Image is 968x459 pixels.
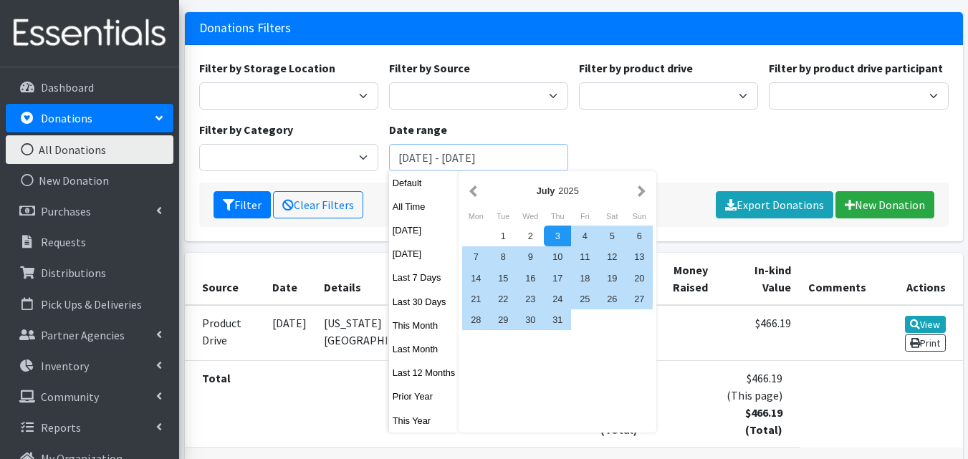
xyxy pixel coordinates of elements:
[6,290,173,319] a: Pick Ups & Deliveries
[517,309,544,330] div: 30
[389,410,459,431] button: This Year
[6,259,173,287] a: Distributions
[489,207,517,226] div: Tuesday
[389,291,459,312] button: Last 30 Days
[537,185,555,196] strong: July
[264,305,315,361] td: [DATE]
[835,191,934,218] a: New Donation
[389,339,459,359] button: Last Month
[41,390,99,404] p: Community
[6,135,173,164] a: All Donations
[6,382,173,411] a: Community
[41,420,81,435] p: Reports
[571,246,598,267] div: 11
[41,235,86,249] p: Requests
[389,220,459,241] button: [DATE]
[544,226,571,246] div: 3
[544,309,571,330] div: 31
[598,207,626,226] div: Saturday
[41,111,92,125] p: Donations
[489,268,517,289] div: 15
[389,243,459,264] button: [DATE]
[489,309,517,330] div: 29
[517,207,544,226] div: Wednesday
[41,80,94,95] p: Dashboard
[6,9,173,57] img: HumanEssentials
[185,305,264,361] td: Product Drive
[646,253,717,305] th: Money Raised
[626,246,653,267] div: 13
[214,191,271,218] button: Filter
[6,197,173,226] a: Purchases
[717,305,800,361] td: $466.19
[41,359,89,373] p: Inventory
[598,246,626,267] div: 12
[517,289,544,309] div: 23
[626,226,653,246] div: 6
[389,386,459,407] button: Prior Year
[462,246,489,267] div: 7
[273,191,363,218] a: Clear Filters
[315,305,469,361] td: [US_STATE][GEOGRAPHIC_DATA]
[626,289,653,309] div: 27
[389,196,459,217] button: All Time
[544,207,571,226] div: Thursday
[598,268,626,289] div: 19
[41,266,106,280] p: Distributions
[544,246,571,267] div: 10
[6,321,173,349] a: Partner Agencies
[717,360,800,447] td: $466.19 (This page)
[389,121,447,138] label: Date range
[571,207,598,226] div: Friday
[571,268,598,289] div: 18
[6,352,173,380] a: Inventory
[905,334,946,352] a: Print
[875,253,962,305] th: Actions
[626,207,653,226] div: Sunday
[315,253,469,305] th: Details
[517,268,544,289] div: 16
[389,144,568,171] input: January 1, 2011 - December 31, 2011
[558,185,578,196] span: 2025
[571,289,598,309] div: 25
[462,309,489,330] div: 28
[517,246,544,267] div: 9
[389,173,459,193] button: Default
[598,289,626,309] div: 26
[6,73,173,102] a: Dashboard
[600,405,638,437] strong: 1303 (Total)
[199,59,335,77] label: Filter by Storage Location
[544,289,571,309] div: 24
[202,371,231,385] strong: Total
[389,315,459,336] button: This Month
[544,268,571,289] div: 17
[462,207,489,226] div: Monday
[185,253,264,305] th: Source
[489,289,517,309] div: 22
[41,328,125,342] p: Partner Agencies
[462,289,489,309] div: 21
[517,226,544,246] div: 2
[6,166,173,195] a: New Donation
[264,253,315,305] th: Date
[571,226,598,246] div: 4
[626,268,653,289] div: 20
[489,246,517,267] div: 8
[6,413,173,442] a: Reports
[41,297,142,311] p: Pick Ups & Deliveries
[716,191,833,218] a: Export Donations
[6,104,173,132] a: Donations
[389,362,459,383] button: Last 12 Months
[579,59,693,77] label: Filter by product drive
[6,228,173,256] a: Requests
[745,405,782,437] strong: $466.19 (Total)
[389,267,459,288] button: Last 7 Days
[800,253,875,305] th: Comments
[199,21,291,36] h3: Donations Filters
[905,316,946,333] a: View
[598,226,626,246] div: 5
[462,268,489,289] div: 14
[769,59,943,77] label: Filter by product drive participant
[717,253,800,305] th: In-kind Value
[199,121,293,138] label: Filter by Category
